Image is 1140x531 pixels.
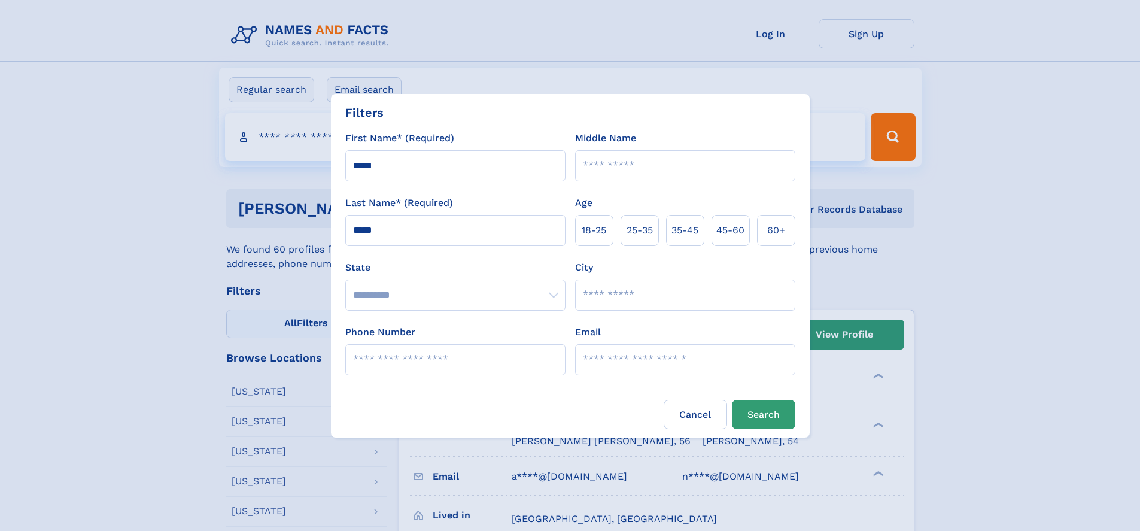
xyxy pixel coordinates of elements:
div: Filters [345,104,384,122]
label: First Name* (Required) [345,131,454,145]
label: Middle Name [575,131,636,145]
label: Age [575,196,592,210]
label: Last Name* (Required) [345,196,453,210]
label: Phone Number [345,325,415,339]
span: 60+ [767,223,785,238]
label: State [345,260,566,275]
span: 35‑45 [671,223,698,238]
span: 45‑60 [716,223,744,238]
span: 25‑35 [627,223,653,238]
button: Search [732,400,795,429]
label: Email [575,325,601,339]
label: Cancel [664,400,727,429]
span: 18‑25 [582,223,606,238]
label: City [575,260,593,275]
